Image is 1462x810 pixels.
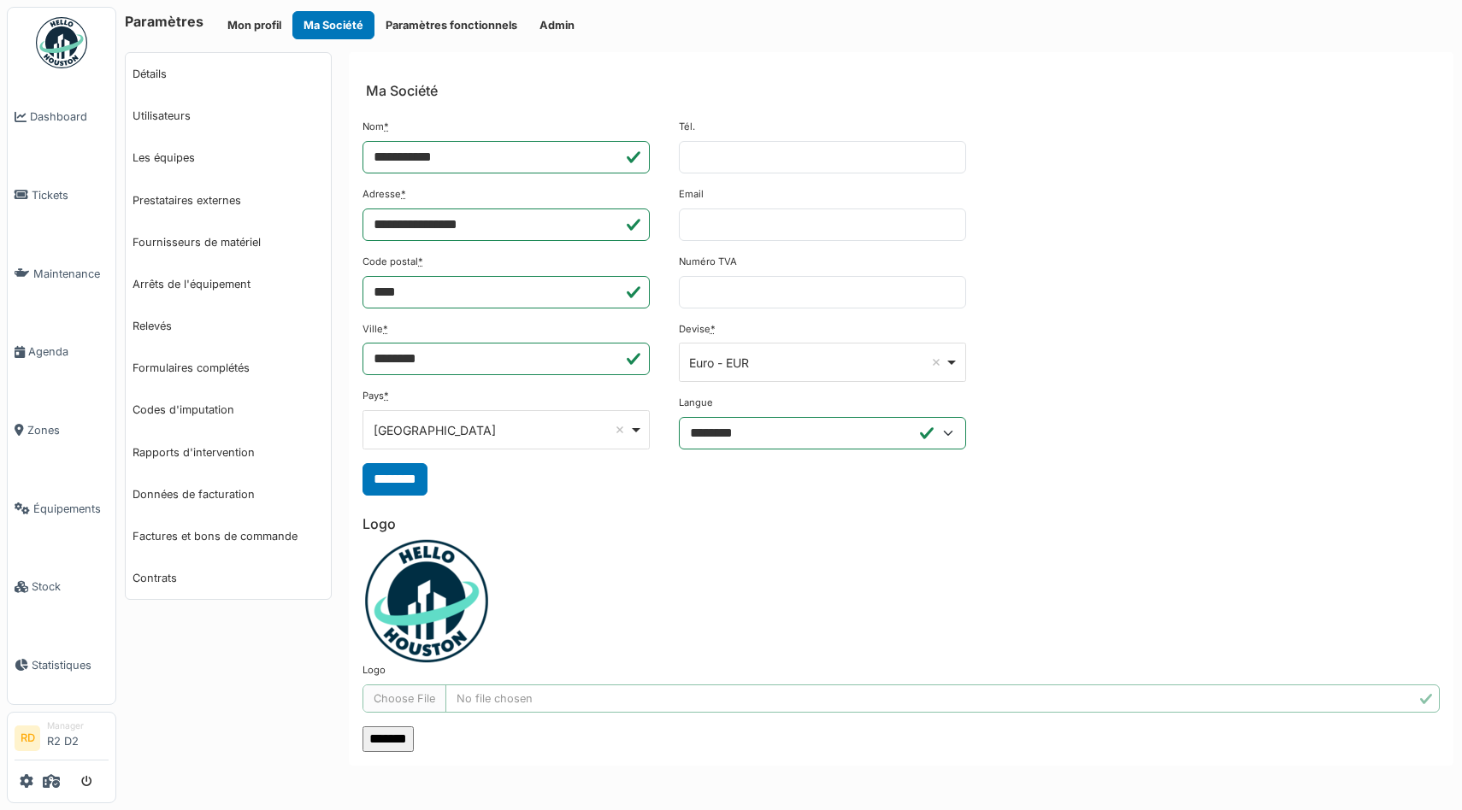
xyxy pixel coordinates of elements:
[366,83,438,99] h6: Ma Société
[363,539,491,663] img: 7c8bvjfeu1brgtr1swx4ies59ccs
[126,179,331,221] a: Prestataires externes
[126,431,331,473] a: Rapports d'intervention
[363,516,1440,532] h6: Logo
[374,421,629,439] div: [GEOGRAPHIC_DATA]
[8,391,115,470] a: Zones
[8,626,115,705] a: Statistiques
[32,578,109,595] span: Stock
[47,719,109,732] div: Manager
[8,469,115,548] a: Équipements
[8,156,115,235] a: Tickets
[8,78,115,156] a: Dashboard
[710,323,716,335] abbr: Requis
[401,188,406,200] abbr: Requis
[126,137,331,179] a: Les équipes
[15,719,109,760] a: RD ManagerR2 D2
[33,501,109,517] span: Équipements
[33,266,109,282] span: Maintenance
[679,322,716,337] label: Devise
[126,221,331,263] a: Fournisseurs de matériel
[216,11,292,39] button: Mon profil
[28,343,109,360] span: Agenda
[36,17,87,68] img: Badge_color-CXgf-gQk.svg
[27,422,109,438] span: Zones
[363,120,389,134] label: Nom
[126,263,331,305] a: Arrêts de l'équipement
[689,354,945,372] div: Euro - EUR
[126,557,331,599] a: Contrats
[126,389,331,431] a: Codes d'imputation
[418,255,423,267] abbr: Requis
[30,109,109,125] span: Dashboard
[679,255,737,269] label: Numéro TVA
[47,719,109,756] li: R2 D2
[32,187,109,203] span: Tickets
[125,14,203,30] h6: Paramètres
[32,657,109,673] span: Statistiques
[611,421,628,438] button: Remove item: 'BE'
[126,473,331,515] a: Données de facturation
[126,305,331,347] a: Relevés
[363,255,423,269] label: Code postal
[8,313,115,391] a: Agenda
[374,11,528,39] button: Paramètres fonctionnels
[8,548,115,626] a: Stock
[8,234,115,313] a: Maintenance
[363,389,389,403] label: Pays
[679,120,695,134] label: Tél.
[383,323,388,335] abbr: Requis
[679,187,704,202] label: Email
[384,390,389,402] abbr: Requis
[126,515,331,557] a: Factures et bons de commande
[15,725,40,751] li: RD
[384,120,389,132] abbr: Requis
[679,396,713,410] label: Langue
[292,11,374,39] button: Ma Société
[363,187,406,202] label: Adresse
[126,347,331,389] a: Formulaires complétés
[528,11,586,39] button: Admin
[126,53,331,95] a: Détails
[363,322,388,337] label: Ville
[928,354,945,371] button: Remove item: 'EUR'
[363,663,386,678] label: Logo
[126,95,331,137] a: Utilisateurs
